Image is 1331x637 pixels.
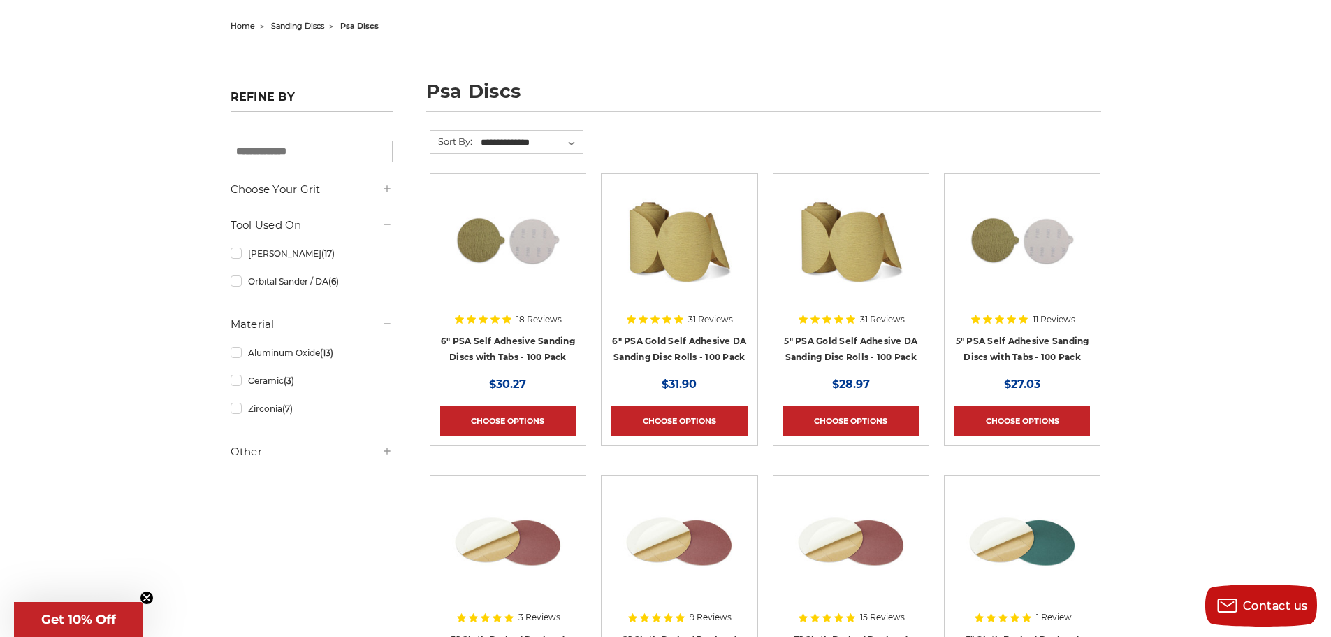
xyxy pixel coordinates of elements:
[489,378,526,391] span: $30.27
[611,406,747,436] a: Choose Options
[954,486,1090,622] a: Zirc Peel and Stick cloth backed PSA discs
[426,82,1101,112] h1: psa discs
[1205,585,1317,627] button: Contact us
[140,591,154,605] button: Close teaser
[452,184,564,296] img: 6 inch psa sanding disc
[688,315,733,324] span: 31 Reviews
[623,486,735,598] img: 6 inch Aluminum Oxide PSA Sanding Disc with Cloth Backing
[956,336,1089,362] a: 5" PSA Self Adhesive Sanding Discs with Tabs - 100 Pack
[328,276,339,287] span: (6)
[623,184,735,296] img: 6" DA Sanding Discs on a Roll
[1004,378,1040,391] span: $27.03
[611,486,747,622] a: 6 inch Aluminum Oxide PSA Sanding Disc with Cloth Backing
[795,184,907,296] img: 5" Sticky Backed Sanding Discs on a roll
[231,443,393,460] h5: Other
[14,602,143,637] div: Get 10% OffClose teaser
[1243,599,1308,613] span: Contact us
[1033,315,1075,324] span: 11 Reviews
[41,612,116,627] span: Get 10% Off
[783,406,919,436] a: Choose Options
[231,217,393,234] h5: Tool Used On
[611,184,747,320] a: 6" DA Sanding Discs on a Roll
[954,406,1090,436] a: Choose Options
[662,378,697,391] span: $31.90
[783,486,919,622] a: 7 inch Aluminum Oxide PSA Sanding Disc with Cloth Backing
[231,241,393,266] a: [PERSON_NAME]
[231,181,393,198] h5: Choose Your Grit
[320,348,333,358] span: (13)
[795,486,907,598] img: 7 inch Aluminum Oxide PSA Sanding Disc with Cloth Backing
[966,184,1078,296] img: 5 inch PSA Disc
[231,396,393,421] a: Zirconia
[783,184,919,320] a: 5" Sticky Backed Sanding Discs on a roll
[954,184,1090,320] a: 5 inch PSA Disc
[860,315,905,324] span: 31 Reviews
[479,132,583,153] select: Sort By:
[966,486,1078,598] img: Zirc Peel and Stick cloth backed PSA discs
[231,316,393,333] h5: Material
[440,486,576,622] a: 5 inch Aluminum Oxide PSA Sanding Disc with Cloth Backing
[231,368,393,393] a: Ceramic
[440,184,576,320] a: 6 inch psa sanding disc
[284,375,294,386] span: (3)
[231,269,393,294] a: Orbital Sander / DA
[282,403,293,414] span: (7)
[231,90,393,112] h5: Refine by
[430,131,472,152] label: Sort By:
[516,315,562,324] span: 18 Reviews
[832,378,870,391] span: $28.97
[784,336,917,362] a: 5" PSA Gold Self Adhesive DA Sanding Disc Rolls - 100 Pack
[321,248,335,259] span: (17)
[340,21,379,31] span: psa discs
[231,341,393,365] a: Aluminum Oxide
[231,21,255,31] a: home
[612,336,746,362] a: 6" PSA Gold Self Adhesive DA Sanding Disc Rolls - 100 Pack
[440,406,576,436] a: Choose Options
[271,21,324,31] a: sanding discs
[441,336,575,362] a: 6" PSA Self Adhesive Sanding Discs with Tabs - 100 Pack
[452,486,564,598] img: 5 inch Aluminum Oxide PSA Sanding Disc with Cloth Backing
